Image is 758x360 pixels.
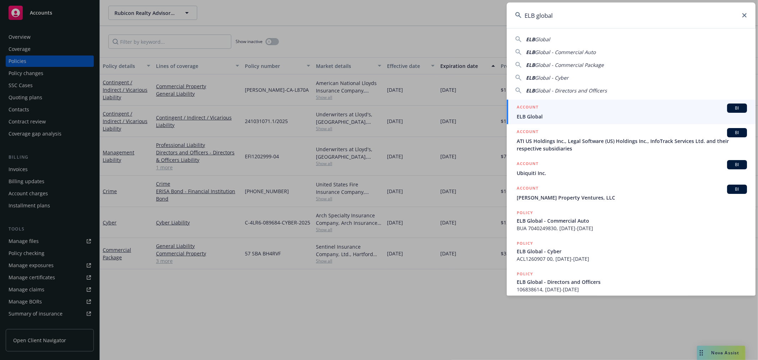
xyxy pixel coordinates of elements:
h5: POLICY [517,240,533,247]
span: BI [730,129,744,136]
span: ELB [526,49,535,55]
span: Global - Commercial Package [535,62,604,68]
span: Global - Commercial Auto [535,49,596,55]
span: ATI US Holdings Inc., Legal Software (US) Holdings Inc., InfoTrack Services Ltd. and their respec... [517,137,747,152]
h5: ACCOUNT [517,160,538,169]
h5: ACCOUNT [517,185,538,193]
span: Global - Directors and Officers [535,87,607,94]
span: BUA 7040249830, [DATE]-[DATE] [517,224,747,232]
a: ACCOUNTBI[PERSON_NAME] Property Ventures, LLC [507,181,756,205]
span: ACL1260907 00, [DATE]-[DATE] [517,255,747,263]
a: ACCOUNTBIELB Global [507,100,756,124]
span: Global - Cyber [535,74,569,81]
span: 106838614, [DATE]-[DATE] [517,286,747,293]
span: Global [535,36,550,43]
a: POLICYELB Global - Commercial AutoBUA 7040249830, [DATE]-[DATE] [507,205,756,236]
h5: ACCOUNT [517,104,538,112]
span: BI [730,162,744,168]
h5: POLICY [517,209,533,216]
span: ELB Global - Directors and Officers [517,278,747,286]
span: BI [730,105,744,111]
a: ACCOUNTBIUbiquiti Inc. [507,156,756,181]
span: ELB [526,36,535,43]
span: BI [730,186,744,192]
a: ACCOUNTBIATI US Holdings Inc., Legal Software (US) Holdings Inc., InfoTrack Services Ltd. and the... [507,124,756,156]
span: ELB Global - Cyber [517,248,747,255]
a: POLICYELB Global - CyberACL1260907 00, [DATE]-[DATE] [507,236,756,266]
a: POLICYELB Global - Directors and Officers106838614, [DATE]-[DATE] [507,266,756,297]
span: ELB Global [517,113,747,120]
span: Ubiquiti Inc. [517,169,747,177]
span: [PERSON_NAME] Property Ventures, LLC [517,194,747,201]
h5: ACCOUNT [517,128,538,137]
span: ELB Global - Commercial Auto [517,217,747,224]
span: ELB [526,87,535,94]
span: ELB [526,74,535,81]
h5: POLICY [517,270,533,277]
span: ELB [526,62,535,68]
input: Search... [507,2,756,28]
